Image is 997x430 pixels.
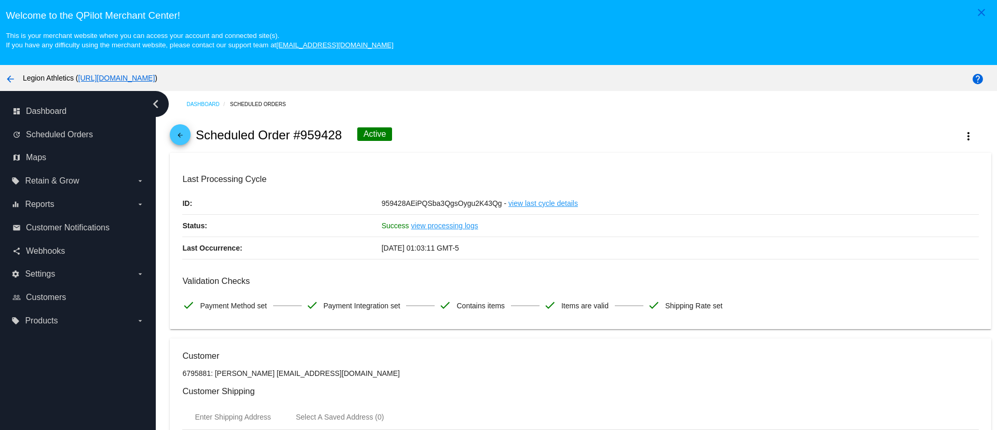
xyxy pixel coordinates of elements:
[962,130,975,142] mat-icon: more_vert
[26,223,110,232] span: Customer Notifications
[195,413,271,421] div: Enter Shipping Address
[357,127,393,141] div: Active
[382,244,459,252] span: [DATE] 01:03:11 GMT-5
[12,219,144,236] a: email Customer Notifications
[196,128,342,142] h2: Scheduled Order #959428
[23,74,157,82] span: Legion Athletics ( )
[200,295,266,317] span: Payment Method set
[25,316,58,325] span: Products
[12,153,21,162] i: map
[136,270,144,278] i: arrow_drop_down
[182,192,381,214] p: ID:
[136,200,144,209] i: arrow_drop_down
[186,96,230,112] a: Dashboard
[182,299,195,311] mat-icon: check
[4,73,17,85] mat-icon: arrow_back
[26,246,65,256] span: Webhooks
[174,132,186,144] mat-icon: arrow_back
[182,386,978,396] h3: Customer Shipping
[6,10,991,21] h3: Welcome to the QPilot Merchant Center!
[182,276,978,286] h3: Validation Checks
[12,293,21,302] i: people_outline
[230,96,295,112] a: Scheduled Orders
[12,131,21,139] i: update
[561,295,609,317] span: Items are valid
[11,270,20,278] i: settings
[25,200,54,209] span: Reports
[136,317,144,325] i: arrow_drop_down
[26,153,46,162] span: Maps
[12,247,21,255] i: share
[25,176,79,186] span: Retain & Grow
[182,351,978,361] h3: Customer
[306,299,318,311] mat-icon: check
[11,317,20,325] i: local_offer
[296,413,384,421] div: Select A Saved Address (0)
[12,149,144,166] a: map Maps
[182,174,978,184] h3: Last Processing Cycle
[665,295,723,317] span: Shipping Rate set
[411,215,478,237] a: view processing logs
[26,293,66,302] span: Customers
[136,177,144,185] i: arrow_drop_down
[182,215,381,237] p: Status:
[648,299,660,311] mat-icon: check
[972,73,984,85] mat-icon: help
[12,224,21,232] i: email
[508,192,578,214] a: view last cycle details
[382,221,409,230] span: Success
[26,107,66,116] span: Dashboard
[78,74,155,82] a: [URL][DOMAIN_NAME]
[25,269,55,279] span: Settings
[544,299,556,311] mat-icon: check
[276,41,394,49] a: [EMAIL_ADDRESS][DOMAIN_NAME]
[147,96,164,112] i: chevron_left
[12,107,21,115] i: dashboard
[12,103,144,120] a: dashboard Dashboard
[975,6,988,19] mat-icon: close
[382,199,507,207] span: 959428AEiPQSba3QgsOygu2K43Qg -
[456,295,505,317] span: Contains items
[12,289,144,306] a: people_outline Customers
[11,177,20,185] i: local_offer
[6,32,393,49] small: This is your merchant website where you can access your account and connected site(s). If you hav...
[439,299,451,311] mat-icon: check
[26,130,93,139] span: Scheduled Orders
[12,243,144,259] a: share Webhooks
[182,369,978,377] p: 6795881: [PERSON_NAME] [EMAIL_ADDRESS][DOMAIN_NAME]
[12,126,144,143] a: update Scheduled Orders
[324,295,400,317] span: Payment Integration set
[182,237,381,259] p: Last Occurrence:
[11,200,20,209] i: equalizer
